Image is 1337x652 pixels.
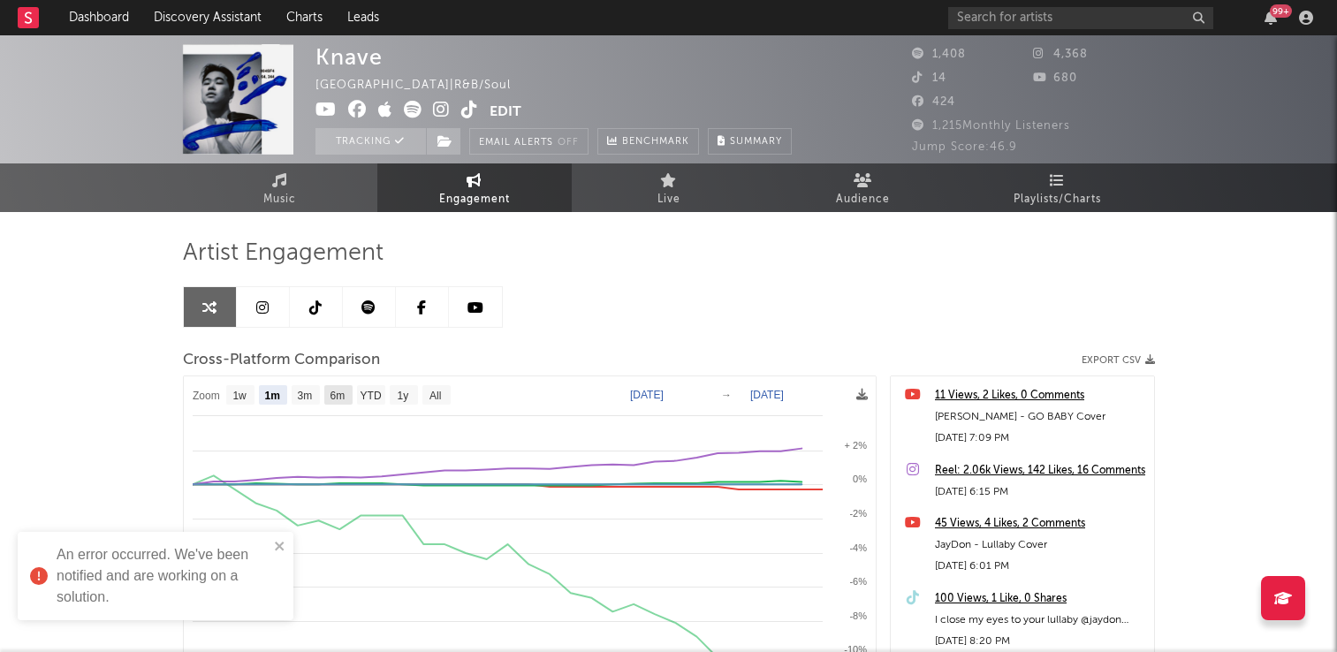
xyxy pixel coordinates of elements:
span: Cross-Platform Comparison [183,350,380,371]
button: 99+ [1265,11,1277,25]
text: 0% [853,474,867,484]
div: [DATE] 6:15 PM [935,481,1145,503]
a: Music [183,163,377,212]
button: Export CSV [1082,355,1155,366]
text: YTD [360,390,381,402]
text: + 2% [844,440,867,451]
span: 4,368 [1033,49,1088,60]
div: [DATE] 8:20 PM [935,631,1145,652]
span: 680 [1033,72,1077,84]
button: Edit [490,101,521,123]
span: Benchmark [622,132,689,153]
span: Audience [836,189,890,210]
span: Live [657,189,680,210]
text: All [429,390,440,402]
span: 1,408 [912,49,966,60]
text: -8% [849,610,867,621]
text: [DATE] [750,389,784,401]
text: 1y [397,390,408,402]
a: Live [572,163,766,212]
text: 1w [232,390,247,402]
text: 3m [297,390,312,402]
text: 6m [330,390,345,402]
span: Music [263,189,296,210]
em: Off [558,138,579,148]
span: Engagement [439,189,510,210]
input: Search for artists [948,7,1213,29]
button: close [274,539,286,556]
a: Audience [766,163,961,212]
a: Benchmark [597,128,699,155]
a: Playlists/Charts [961,163,1155,212]
text: -2% [849,508,867,519]
text: Zoom [193,390,220,402]
div: [DATE] 6:01 PM [935,556,1145,577]
div: [GEOGRAPHIC_DATA] | R&B/Soul [315,75,531,96]
text: [DATE] [630,389,664,401]
span: 1,215 Monthly Listeners [912,120,1070,132]
text: -6% [849,576,867,587]
div: An error occurred. We've been notified and are working on a solution. [57,544,269,608]
a: 11 Views, 2 Likes, 0 Comments [935,385,1145,406]
span: Playlists/Charts [1014,189,1101,210]
span: Artist Engagement [183,243,384,264]
a: Engagement [377,163,572,212]
button: Tracking [315,128,426,155]
a: 45 Views, 4 Likes, 2 Comments [935,513,1145,534]
div: Knave [315,44,383,70]
button: Email AlertsOff [469,128,589,155]
text: → [721,389,732,401]
button: Summary [708,128,792,155]
text: -4% [849,542,867,553]
a: 100 Views, 1 Like, 0 Shares [935,588,1145,610]
span: Summary [730,137,782,147]
span: Jump Score: 46.9 [912,141,1017,153]
span: 424 [912,96,955,108]
span: 14 [912,72,946,84]
div: [DATE] 7:09 PM [935,428,1145,449]
div: JayDon - Lullaby Cover [935,534,1145,556]
a: Reel: 2.06k Views, 142 Likes, 16 Comments [935,460,1145,481]
div: [PERSON_NAME] - GO BABY Cover [935,406,1145,428]
div: 99 + [1270,4,1292,18]
text: 1m [264,390,279,402]
div: I close my eyes to your lullaby @jaydon #jaydon #lullaby #rnb #songcover #vocals [935,610,1145,631]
